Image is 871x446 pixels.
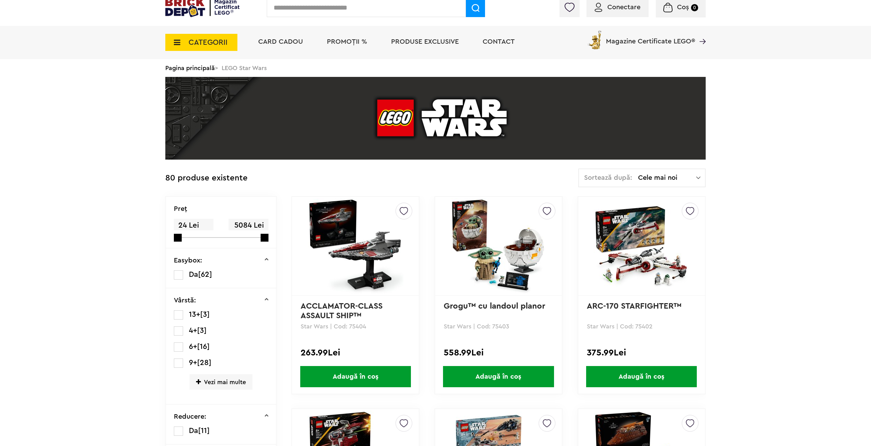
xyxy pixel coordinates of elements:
[435,366,562,387] a: Adaugă în coș
[197,343,210,350] span: [16]
[586,366,697,387] span: Adaugă în coș
[695,29,706,36] a: Magazine Certificate LEGO®
[198,427,210,434] span: [11]
[189,311,200,318] span: 13+
[584,174,632,181] span: Sortează după:
[301,348,410,357] div: 263.99Lei
[587,323,696,329] p: Star Wars | Cod: 75402
[607,4,640,11] span: Conectare
[200,311,210,318] span: [3]
[197,359,211,366] span: [28]
[300,366,411,387] span: Adaugă în coș
[189,427,198,434] span: Da
[189,39,227,46] span: CATEGORII
[594,198,689,294] img: ARC-170 STARFIGHTER™
[165,77,706,160] img: LEGO Star Wars
[197,327,207,334] span: [3]
[165,65,215,71] a: Pagina principală
[391,38,459,45] a: Produse exclusive
[606,29,695,45] span: Magazine Certificate LEGO®
[677,4,689,11] span: Coș
[578,366,705,387] a: Adaugă în coș
[189,327,197,334] span: 4+
[301,323,410,329] p: Star Wars | Cod: 75404
[444,348,553,357] div: 558.99Lei
[327,38,367,45] a: PROMOȚII %
[165,59,706,77] div: > LEGO Star Wars
[190,374,252,390] span: Vezi mai multe
[451,198,546,294] img: Grogu™ cu landoul planor
[483,38,515,45] a: Contact
[229,219,268,232] span: 5084 Lei
[638,174,696,181] span: Cele mai noi
[174,219,213,232] span: 24 Lei
[165,168,248,188] div: 80 produse existente
[444,323,553,329] p: Star Wars | Cod: 75403
[174,205,187,212] p: Preţ
[189,359,197,366] span: 9+
[444,302,545,310] a: Grogu™ cu landoul planor
[691,4,698,11] small: 0
[443,366,554,387] span: Adaugă în coș
[174,297,196,304] p: Vârstă:
[292,366,419,387] a: Adaugă în coș
[587,348,696,357] div: 375.99Lei
[189,343,197,350] span: 6+
[258,38,303,45] a: Card Cadou
[174,413,206,420] p: Reducere:
[174,257,202,264] p: Easybox:
[189,271,198,278] span: Da
[301,302,385,320] a: ACCLAMATOR-CLASS ASSAULT SHIP™
[308,198,403,294] img: ACCLAMATOR-CLASS ASSAULT SHIP™
[595,4,640,11] a: Conectare
[587,302,681,310] a: ARC-170 STARFIGHTER™
[198,271,212,278] span: [62]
